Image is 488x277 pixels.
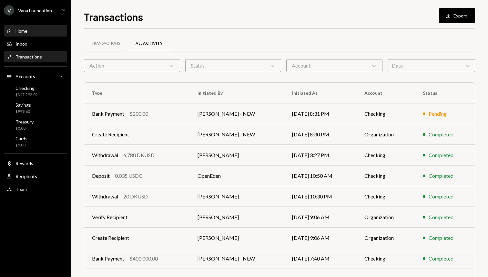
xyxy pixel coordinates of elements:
[357,83,415,103] th: Account
[357,186,415,207] td: Checking
[84,35,128,52] a: Transactions
[15,102,31,108] div: Savings
[357,228,415,248] td: Organization
[15,136,27,141] div: Cards
[357,165,415,186] td: Checking
[439,8,475,23] button: Export
[284,83,357,103] th: Initiated At
[284,207,357,228] td: [DATE] 9:06 AM
[15,186,27,192] div: Team
[84,10,143,23] h1: Transactions
[190,124,284,145] td: [PERSON_NAME] - NEW
[15,143,27,148] div: $0.00
[4,157,67,169] a: Rewards
[4,83,67,99] a: Checking$347,292.02
[123,151,155,159] div: 6,780 DKUSD
[4,5,14,16] div: V
[92,172,110,180] div: Deposit
[429,193,453,200] div: Completed
[190,165,284,186] td: OpenEden
[15,161,33,166] div: Rewards
[190,83,284,103] th: Initiated By
[284,124,357,145] td: [DATE] 8:30 PM
[15,54,42,59] div: Transactions
[15,174,37,179] div: Recipients
[185,59,281,72] div: Status
[190,248,284,269] td: [PERSON_NAME] - NEW
[388,59,475,72] div: Date
[92,255,124,262] div: Bank Payment
[84,207,190,228] td: Verify Recipient
[357,248,415,269] td: Checking
[284,186,357,207] td: [DATE] 10:30 PM
[190,145,284,165] td: [PERSON_NAME]
[429,213,453,221] div: Completed
[357,207,415,228] td: Organization
[4,100,67,116] a: Savings$999.60
[15,109,31,114] div: $999.60
[92,151,118,159] div: Withdrawal
[15,41,27,47] div: Inbox
[284,145,357,165] td: [DATE] 3:27 PM
[284,103,357,124] td: [DATE] 8:31 PM
[357,124,415,145] td: Organization
[190,103,284,124] td: [PERSON_NAME] - NEW
[429,110,447,118] div: Pending
[284,228,357,248] td: [DATE] 9:06 AM
[123,193,148,200] div: 20 DKUSD
[84,83,190,103] th: Type
[4,170,67,182] a: Recipients
[4,134,67,149] a: Cards$0.00
[15,119,34,124] div: Treasury
[15,126,34,131] div: $0.00
[429,172,453,180] div: Completed
[136,41,163,46] div: All Activity
[4,51,67,62] a: Transactions
[15,85,38,91] div: Checking
[15,28,27,34] div: Home
[429,234,453,242] div: Completed
[357,145,415,165] td: Checking
[357,103,415,124] td: Checking
[92,193,118,200] div: Withdrawal
[129,110,148,118] div: $200.00
[84,228,190,248] td: Create Recipient
[284,248,357,269] td: [DATE] 7:40 AM
[15,92,38,98] div: $347,292.02
[4,38,67,49] a: Inbox
[129,255,158,262] div: $400,000.00
[284,165,357,186] td: [DATE] 10:50 AM
[128,35,170,52] a: All Activity
[429,255,453,262] div: Completed
[4,117,67,133] a: Treasury$0.00
[4,70,67,82] a: Accounts
[429,131,453,138] div: Completed
[4,183,67,195] a: Team
[190,207,284,228] td: [PERSON_NAME]
[18,8,52,13] div: Vana Foundation
[4,25,67,37] a: Home
[92,41,120,46] div: Transactions
[415,83,475,103] th: Status
[92,110,124,118] div: Bank Payment
[190,228,284,248] td: [PERSON_NAME]
[84,124,190,145] td: Create Recipient
[286,59,382,72] div: Account
[429,151,453,159] div: Completed
[84,59,180,72] div: Action
[115,172,142,180] div: 0.035 USDC
[15,74,35,79] div: Accounts
[190,186,284,207] td: [PERSON_NAME]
